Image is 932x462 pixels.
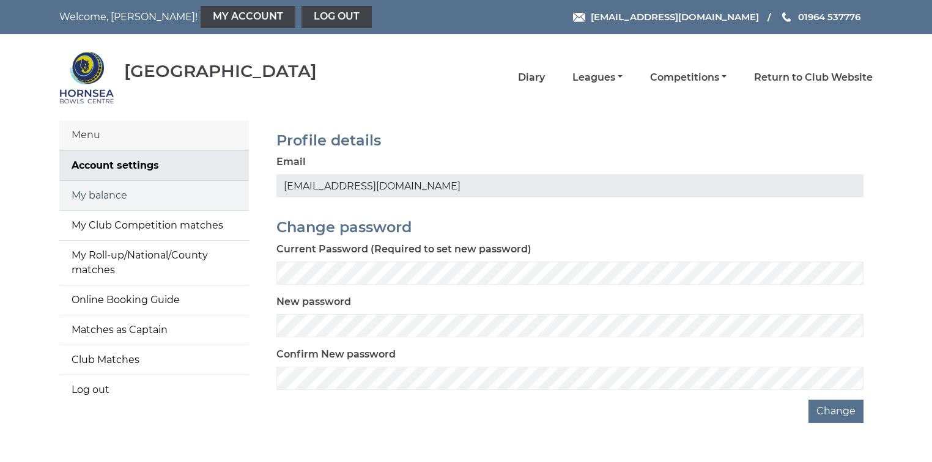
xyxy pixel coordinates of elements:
[59,285,249,315] a: Online Booking Guide
[124,62,317,81] div: [GEOGRAPHIC_DATA]
[59,211,249,240] a: My Club Competition matches
[572,71,623,84] a: Leagues
[276,219,864,235] h2: Change password
[59,151,249,180] a: Account settings
[201,6,295,28] a: My Account
[650,71,727,84] a: Competitions
[276,155,306,169] label: Email
[59,241,249,285] a: My Roll-up/National/County matches
[573,10,759,24] a: Email [EMAIL_ADDRESS][DOMAIN_NAME]
[780,10,860,24] a: Phone us 01964 537776
[301,6,372,28] a: Log out
[276,295,351,309] label: New password
[798,11,860,23] span: 01964 537776
[591,11,759,23] span: [EMAIL_ADDRESS][DOMAIN_NAME]
[808,400,864,423] button: Change
[573,13,585,22] img: Email
[59,120,249,150] div: Menu
[518,71,545,84] a: Diary
[59,6,388,28] nav: Welcome, [PERSON_NAME]!
[59,315,249,345] a: Matches as Captain
[276,242,531,257] label: Current Password (Required to set new password)
[782,12,791,22] img: Phone us
[59,181,249,210] a: My balance
[754,71,873,84] a: Return to Club Website
[59,345,249,375] a: Club Matches
[59,375,249,405] a: Log out
[276,133,864,148] h2: Profile details
[59,50,114,105] img: Hornsea Bowls Centre
[276,347,396,362] label: Confirm New password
